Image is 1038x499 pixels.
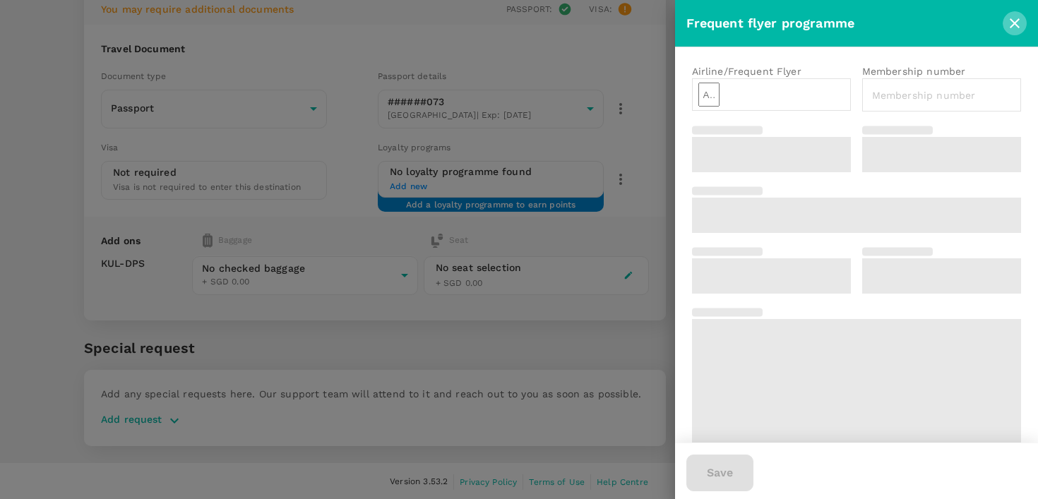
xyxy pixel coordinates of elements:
[843,92,846,95] button: Open
[862,64,1021,78] div: Membership number
[1003,11,1027,35] button: close
[686,13,1003,34] div: Frequent flyer programme
[692,64,851,78] div: Airline/Frequent Flyer
[698,83,720,107] input: Airline/frequent flyer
